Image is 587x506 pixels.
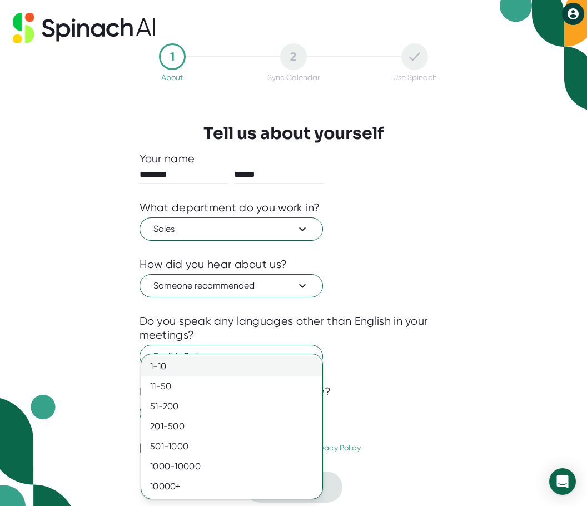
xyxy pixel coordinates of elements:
div: 201-500 [141,416,322,436]
div: 501-1000 [141,436,322,457]
div: 10000+ [141,477,322,497]
div: 1000-10000 [141,457,322,477]
div: Open Intercom Messenger [549,468,576,495]
div: 1-10 [141,356,322,376]
div: 51-200 [141,396,322,416]
div: 11-50 [141,376,322,396]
